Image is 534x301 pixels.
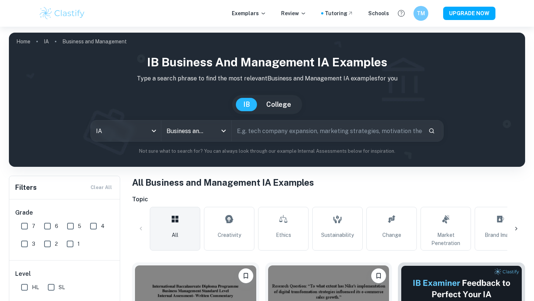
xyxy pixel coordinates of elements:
[238,268,253,283] button: Bookmark
[101,222,105,230] span: 4
[55,222,58,230] span: 6
[236,98,257,111] button: IB
[32,222,35,230] span: 7
[39,6,86,21] img: Clastify logo
[368,9,389,17] a: Schools
[15,269,115,278] h6: Level
[172,231,178,239] span: All
[44,36,49,47] a: IA
[16,36,30,47] a: Home
[276,231,291,239] span: Ethics
[15,53,519,71] h1: IB Business and Management IA examples
[485,231,515,239] span: Brand Image
[15,182,37,193] h6: Filters
[15,208,115,217] h6: Grade
[78,240,80,248] span: 1
[417,9,425,17] h6: TM
[232,120,422,141] input: E.g. tech company expansion, marketing strategies, motivation theories...
[132,176,525,189] h1: All Business and Management IA Examples
[218,231,241,239] span: Creativity
[91,120,161,141] div: IA
[395,7,408,20] button: Help and Feedback
[218,126,229,136] button: Open
[78,222,81,230] span: 5
[132,195,525,204] h6: Topic
[15,148,519,155] p: Not sure what to search for? You can always look through our example Internal Assessments below f...
[413,6,428,21] button: TM
[55,240,58,248] span: 2
[59,283,65,291] span: SL
[382,231,401,239] span: Change
[62,37,127,46] p: Business and Management
[443,7,495,20] button: UPGRADE NOW
[424,231,468,247] span: Market Penetration
[281,9,306,17] p: Review
[325,9,353,17] a: Tutoring
[371,268,386,283] button: Bookmark
[15,74,519,83] p: Type a search phrase to find the most relevant Business and Management IA examples for you
[32,240,35,248] span: 3
[9,33,525,167] img: profile cover
[259,98,299,111] button: College
[232,9,266,17] p: Exemplars
[425,125,438,137] button: Search
[32,283,39,291] span: HL
[321,231,354,239] span: Sustainability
